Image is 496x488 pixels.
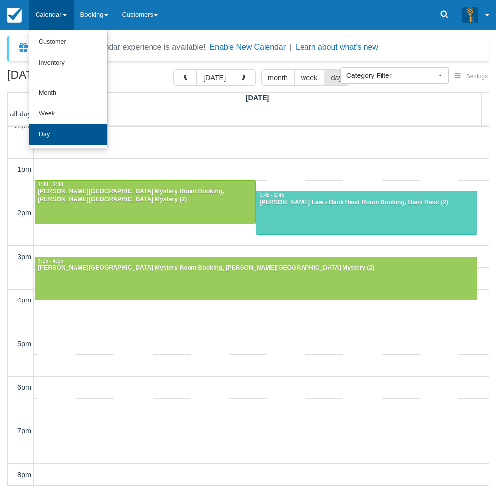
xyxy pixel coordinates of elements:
img: A3 [462,7,478,23]
a: Customer [29,32,107,53]
span: all-day [10,110,31,118]
ul: Calendar [29,30,108,148]
a: Day [29,124,107,145]
span: 2pm [17,209,31,217]
img: checkfront-main-nav-mini-logo.png [7,8,22,23]
span: 1pm [17,165,31,173]
span: 4pm [17,296,31,304]
div: [PERSON_NAME][GEOGRAPHIC_DATA] Mystery Room Booking, [PERSON_NAME][GEOGRAPHIC_DATA] Mystery (2) [38,264,474,272]
span: 6pm [17,383,31,391]
h2: [DATE] [7,69,132,87]
span: 1:30 - 2:30 [38,182,63,187]
span: [DATE] [246,94,269,102]
div: [PERSON_NAME] Law - Bank Heist Room Booking, Bank Heist (2) [259,199,474,207]
span: 5pm [17,340,31,348]
button: [DATE] [196,69,232,86]
span: 8pm [17,471,31,479]
span: Category Filter [346,71,436,80]
button: Settings [449,70,494,84]
a: Learn about what's new [296,43,378,51]
button: month [261,69,295,86]
span: 3pm [17,253,31,261]
a: 1:30 - 2:30[PERSON_NAME][GEOGRAPHIC_DATA] Mystery Room Booking, [PERSON_NAME][GEOGRAPHIC_DATA] My... [35,180,256,224]
button: Enable New Calendar [210,42,286,52]
a: Inventory [29,53,107,74]
button: day [324,69,349,86]
span: | [290,43,292,51]
a: Month [29,83,107,104]
button: week [294,69,325,86]
span: 12pm [13,122,31,130]
span: 3:15 - 4:15 [38,258,63,263]
a: 3:15 - 4:15[PERSON_NAME][GEOGRAPHIC_DATA] Mystery Room Booking, [PERSON_NAME][GEOGRAPHIC_DATA] My... [35,257,477,300]
span: Settings [466,73,488,80]
a: Week [29,104,107,124]
span: 7pm [17,427,31,435]
div: [PERSON_NAME][GEOGRAPHIC_DATA] Mystery Room Booking, [PERSON_NAME][GEOGRAPHIC_DATA] Mystery (2) [38,188,253,204]
button: Category Filter [340,67,449,84]
a: 1:45 - 2:45[PERSON_NAME] Law - Bank Heist Room Booking, Bank Heist (2) [256,191,477,234]
div: A new Booking Calendar experience is available! [33,41,206,53]
span: 1:45 - 2:45 [259,192,284,198]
